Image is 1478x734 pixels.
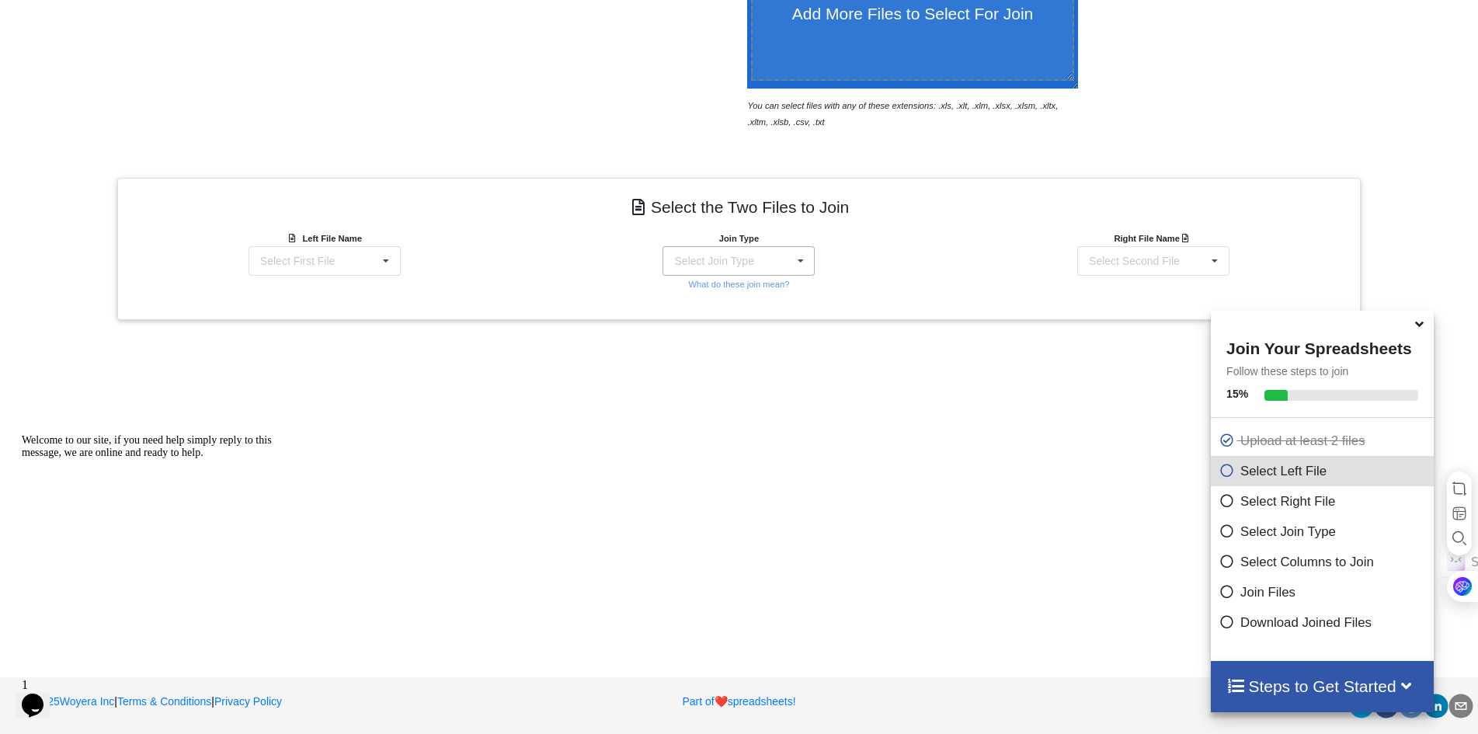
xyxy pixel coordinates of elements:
div: facebook [1374,694,1399,718]
iframe: chat widget [16,428,295,664]
iframe: chat widget [16,672,65,718]
div: Select First File [260,256,335,266]
h4: Select the Two Files to Join [129,190,1349,224]
small: What do these join mean? [688,280,789,289]
a: Terms & Conditions [117,695,211,708]
p: Select Right File [1219,492,1430,511]
span: Welcome to our site, if you need help simply reply to this message, we are online and ready to help. [6,6,256,30]
b: Right File Name [1114,234,1192,243]
a: 2025Woyera Inc [17,695,115,708]
p: Join Files [1219,583,1430,602]
b: Left File Name [303,234,362,243]
p: Download Joined Files [1219,613,1430,632]
b: Join Type [719,234,759,243]
p: Select Columns to Join [1219,552,1430,572]
a: Part ofheartspreadsheets! [682,695,795,708]
div: reddit [1399,694,1424,718]
p: | | [17,694,485,709]
b: 15 % [1226,388,1248,400]
span: Add More Files to Select For Join [792,5,1033,23]
div: Select Second File [1089,256,1180,266]
div: Select Join Type [674,256,753,266]
p: Select Left File [1219,461,1430,481]
h4: Join Your Spreadsheets [1211,335,1434,358]
div: Welcome to our site, if you need help simply reply to this message, we are online and ready to help. [6,6,286,31]
a: Privacy Policy [214,695,282,708]
div: twitter [1349,694,1374,718]
p: Upload at least 2 files [1219,431,1430,450]
p: Follow these steps to join [1211,364,1434,379]
h4: Steps to Get Started [1226,677,1418,696]
div: linkedin [1424,694,1448,718]
p: Select Join Type [1219,522,1430,541]
i: You can select files with any of these extensions: .xls, .xlt, .xlm, .xlsx, .xlsm, .xltx, .xltm, ... [747,101,1058,127]
span: heart [715,695,728,708]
